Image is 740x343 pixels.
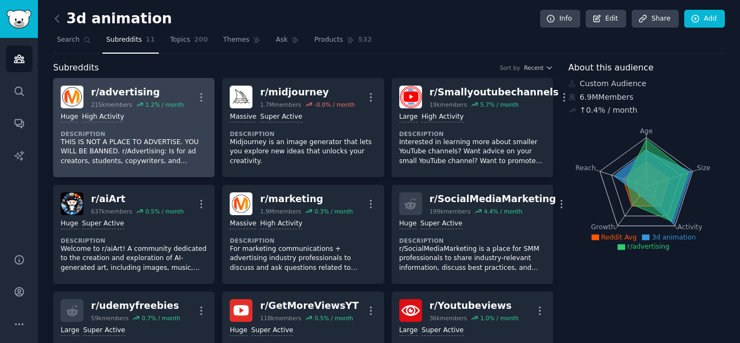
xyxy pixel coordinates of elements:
[314,208,353,215] div: 0.3 % / month
[601,234,637,241] span: Reddit Avg
[53,31,95,54] a: Search
[61,219,78,229] div: Huge
[430,86,559,99] div: r/ Smallyoutubechannels
[399,86,422,108] img: Smallyoutubechannels
[421,326,464,336] div: Super Active
[310,31,375,54] a: Products532
[83,326,125,336] div: Super Active
[575,164,596,171] tspan: Reach
[392,185,553,284] a: r/SocialMediaMarketing199kmembers4.4% / monthHugeSuper ActiveDescriptionr/SocialMediaMarketing is...
[260,299,359,313] div: r/ GetMoreViewsYT
[53,185,215,284] a: aiArtr/aiArt637kmembers0.5% / monthHugeSuper ActiveDescriptionWelcome to r/aiArt! A community ded...
[251,326,294,336] div: Super Active
[315,314,353,322] div: 0.5 % / month
[145,101,184,108] div: 1.2 % / month
[142,314,180,322] div: 0.7 % / month
[230,192,252,215] img: marketing
[568,78,725,89] div: Custom Audience
[399,326,418,336] div: Large
[7,10,31,29] img: GummySearch logo
[230,112,256,122] div: Massive
[399,244,546,273] p: r/SocialMediaMarketing is a place for SMM professionals to share industry-relevant information, d...
[230,138,376,166] p: Midjourney is an image generator that lets you explore new ideas that unlocks your creativity.
[399,299,422,322] img: Youtubeviews
[272,31,303,54] a: Ask
[430,101,467,108] div: 19k members
[230,244,376,273] p: For marketing communications + advertising industry professionals to discuss and ask questions re...
[230,130,376,138] dt: Description
[91,299,180,313] div: r/ udemyfreebies
[420,219,463,229] div: Super Active
[430,192,556,206] div: r/ SocialMediaMarketing
[194,35,208,45] span: 200
[146,35,155,45] span: 11
[61,237,207,244] dt: Description
[61,138,207,166] p: THIS IS NOT A PLACE TO ADVERTISE. YOU WILL BE BANNED. r/Advertising: Is for ad creators, students...
[53,61,99,75] span: Subreddits
[540,10,580,28] a: Info
[91,101,132,108] div: 215k members
[260,219,302,229] div: High Activity
[82,112,124,122] div: High Activity
[230,326,247,336] div: Huge
[82,219,124,229] div: Super Active
[230,237,376,244] dt: Description
[91,86,184,99] div: r/ advertising
[580,105,637,116] div: ↑ 0.4 % / month
[53,10,172,28] h2: 3d animation
[480,314,518,322] div: 1.0 % / month
[632,10,678,28] a: Share
[524,64,553,72] button: Recent
[260,208,301,215] div: 1.9M members
[260,86,355,99] div: r/ midjourney
[219,31,265,54] a: Themes
[314,101,355,108] div: -0.0 % / month
[399,130,546,138] dt: Description
[627,243,670,250] span: r/advertising
[230,299,252,322] img: GetMoreViewsYT
[640,127,653,135] tspan: Age
[61,244,207,273] p: Welcome to r/aiArt! A community dedicated to the creation and exploration of AI-generated art, in...
[222,78,384,177] a: midjourneyr/midjourney1.7Mmembers-0.0% / monthMassiveSuper ActiveDescriptionMidjourney is an imag...
[399,237,546,244] dt: Description
[276,35,288,45] span: Ask
[102,31,159,54] a: Subreddits11
[652,234,696,241] span: 3d animation
[230,219,256,229] div: Massive
[91,314,128,322] div: 59k members
[166,31,212,54] a: Topics200
[480,101,518,108] div: 5.7 % / month
[61,192,83,215] img: aiArt
[106,35,142,45] span: Subreddits
[91,192,184,206] div: r/ aiArt
[314,35,343,45] span: Products
[430,208,471,215] div: 199k members
[697,164,710,171] tspan: Size
[430,314,467,322] div: 36k members
[222,185,384,284] a: marketingr/marketing1.9Mmembers0.3% / monthMassiveHigh ActivityDescriptionFor marketing communica...
[430,299,519,313] div: r/ Youtubeviews
[260,192,353,206] div: r/ marketing
[61,130,207,138] dt: Description
[399,138,546,166] p: Interested in learning more about smaller YouTube channels? Want advice on your small YouTube cha...
[170,35,190,45] span: Topics
[568,92,725,103] div: 6.9M Members
[484,208,522,215] div: 4.4 % / month
[61,326,79,336] div: Large
[61,112,78,122] div: Huge
[678,223,703,231] tspan: Activity
[358,35,372,45] span: 532
[524,64,543,72] span: Recent
[145,208,184,215] div: 0.5 % / month
[591,223,615,231] tspan: Growth
[53,78,215,177] a: advertisingr/advertising215kmembers1.2% / monthHugeHigh ActivityDescriptionTHIS IS NOT A PLACE TO...
[568,61,653,75] span: About this audience
[399,219,417,229] div: Huge
[260,314,301,322] div: 118k members
[57,35,80,45] span: Search
[91,208,132,215] div: 637k members
[399,112,418,122] div: Large
[260,112,302,122] div: Super Active
[392,78,553,177] a: Smallyoutubechannelsr/Smallyoutubechannels19kmembers5.7% / monthLargeHigh ActivityDescriptionInte...
[684,10,725,28] a: Add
